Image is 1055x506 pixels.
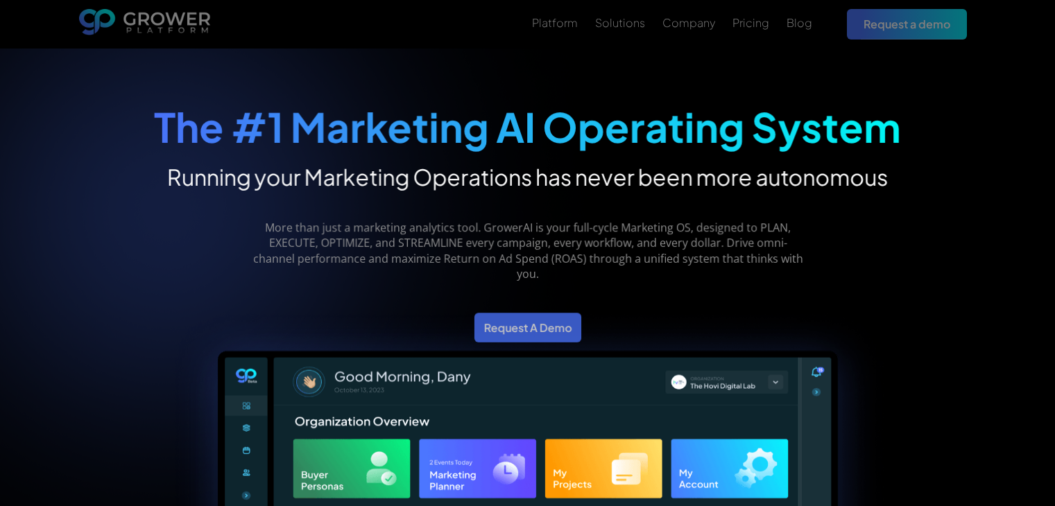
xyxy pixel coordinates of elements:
a: Request a demo [847,9,967,39]
div: Blog [787,16,812,29]
a: Platform [532,15,578,31]
div: Company [662,16,715,29]
div: Solutions [595,16,645,29]
p: More than just a marketing analytics tool. GrowerAI is your full-cycle Marketing OS, designed to ... [250,220,804,281]
a: Company [662,15,715,31]
div: Platform [532,16,578,29]
div: Pricing [732,16,769,29]
a: Blog [787,15,812,31]
a: Solutions [595,15,645,31]
a: home [79,9,211,40]
h2: Running your Marketing Operations has never been more autonomous [154,163,901,191]
strong: The #1 Marketing AI Operating System [154,101,901,152]
a: Pricing [732,15,769,31]
a: Request A Demo [474,313,581,342]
